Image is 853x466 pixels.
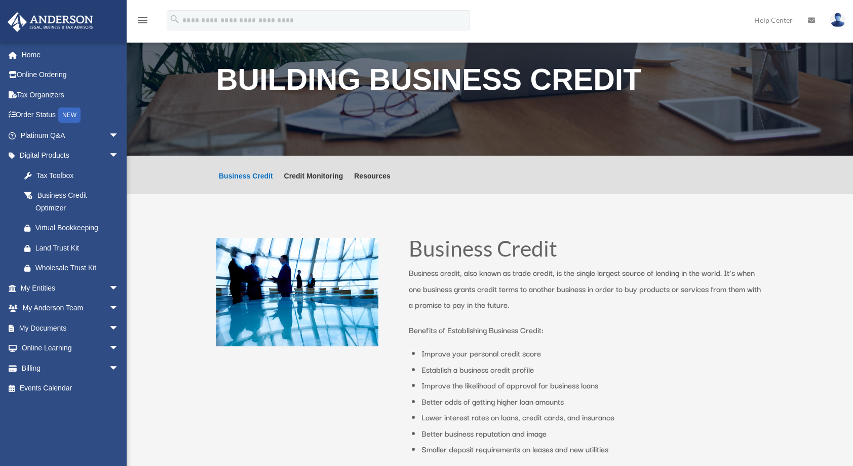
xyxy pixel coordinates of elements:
[7,125,134,146] a: Platinum Q&Aarrow_drop_down
[354,172,391,194] a: Resources
[109,298,129,319] span: arrow_drop_down
[421,345,763,362] li: Improve your personal credit score
[421,377,763,393] li: Improve the likelihood of approval for business loans
[284,172,343,194] a: Credit Monitoring
[35,189,117,214] div: Business Credit Optimizer
[109,278,129,299] span: arrow_drop_down
[169,14,180,25] i: search
[7,45,134,65] a: Home
[35,169,122,182] div: Tax Toolbox
[7,318,134,338] a: My Documentsarrow_drop_down
[7,358,134,378] a: Billingarrow_drop_down
[14,165,134,186] a: Tax Toolbox
[7,298,134,318] a: My Anderson Teamarrow_drop_down
[35,262,122,274] div: Wholesale Trust Kit
[5,12,96,32] img: Anderson Advisors Platinum Portal
[216,65,763,100] h1: Building Business Credit
[7,65,134,85] a: Online Ordering
[7,378,134,399] a: Events Calendar
[409,265,763,322] p: Business credit, also known as trade credit, is the single largest source of lending in the world...
[421,409,763,425] li: Lower interest rates on loans, credit cards, and insurance
[35,222,122,234] div: Virtual Bookkeeping
[216,238,378,346] img: business people talking in office
[421,362,763,378] li: Establish a business credit profile
[109,318,129,339] span: arrow_drop_down
[421,425,763,442] li: Better business reputation and image
[7,338,134,359] a: Online Learningarrow_drop_down
[14,238,134,258] a: Land Trust Kit
[109,146,129,166] span: arrow_drop_down
[7,278,134,298] a: My Entitiesarrow_drop_down
[421,393,763,410] li: Better odds of getting higher loan amounts
[14,186,129,218] a: Business Credit Optimizer
[109,338,129,359] span: arrow_drop_down
[219,172,273,194] a: Business Credit
[830,13,845,27] img: User Pic
[409,322,763,338] p: Benefits of Establishing Business Credit:
[109,125,129,146] span: arrow_drop_down
[137,14,149,26] i: menu
[14,258,134,278] a: Wholesale Trust Kit
[137,18,149,26] a: menu
[109,358,129,379] span: arrow_drop_down
[409,238,763,265] h1: Business Credit
[7,105,134,126] a: Order StatusNEW
[7,85,134,105] a: Tax Organizers
[14,218,134,238] a: Virtual Bookkeeping
[421,441,763,457] li: Smaller deposit requirements on leases and new utilities
[35,242,122,255] div: Land Trust Kit
[58,107,81,123] div: NEW
[7,146,134,166] a: Digital Productsarrow_drop_down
